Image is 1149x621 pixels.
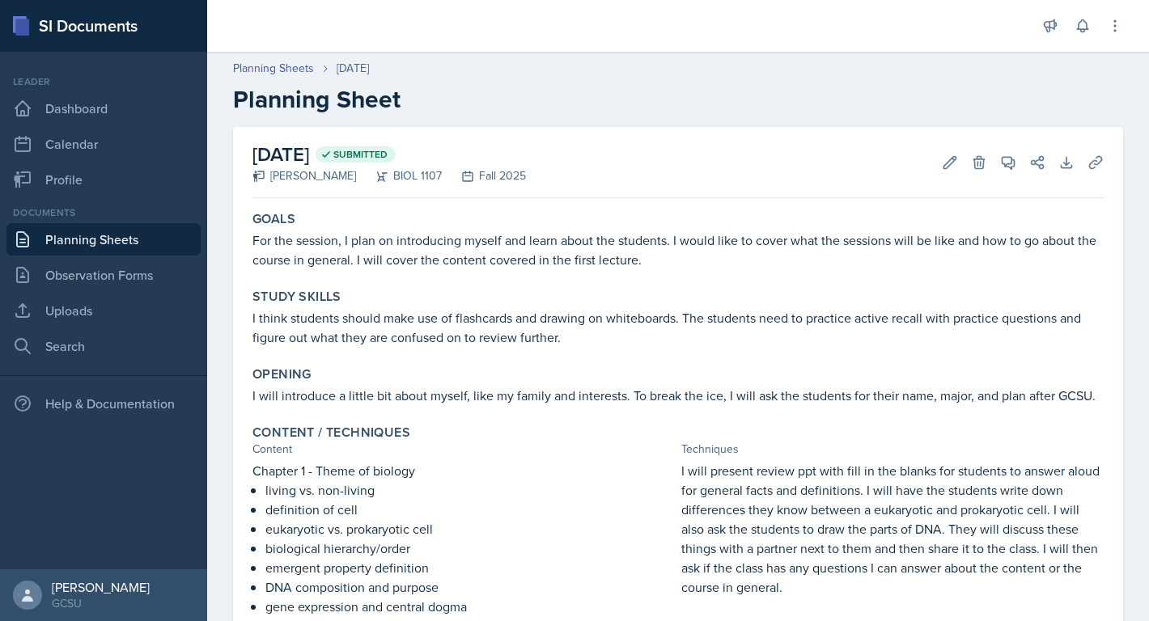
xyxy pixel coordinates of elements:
a: Uploads [6,294,201,327]
p: living vs. non-living [265,480,675,500]
p: gene expression and central dogma [265,597,675,616]
label: Study Skills [252,289,341,305]
label: Opening [252,366,312,382]
p: For the session, I plan on introducing myself and learn about the students. I would like to cover... [252,230,1104,269]
div: BIOL 1107 [356,167,442,184]
div: Help & Documentation [6,387,201,420]
p: Chapter 1 - Theme of biology [252,461,675,480]
a: Planning Sheets [233,60,314,77]
div: Documents [6,205,201,220]
div: [PERSON_NAME] [52,579,150,595]
a: Profile [6,163,201,196]
p: I will introduce a little bit about myself, like my family and interests. To break the ice, I wil... [252,386,1104,405]
span: Submitted [333,148,388,161]
div: GCSU [52,595,150,611]
div: Techniques [681,441,1104,458]
div: Fall 2025 [442,167,526,184]
label: Goals [252,211,295,227]
div: [PERSON_NAME] [252,167,356,184]
div: Leader [6,74,201,89]
p: emergent property definition [265,558,675,577]
a: Dashboard [6,92,201,125]
h2: [DATE] [252,140,526,169]
p: I think students should make use of flashcards and drawing on whiteboards. The students need to p... [252,308,1104,347]
a: Search [6,330,201,362]
div: Content [252,441,675,458]
label: Content / Techniques [252,425,410,441]
p: biological hierarchy/order [265,539,675,558]
p: eukaryotic vs. prokaryotic cell [265,519,675,539]
a: Observation Forms [6,259,201,291]
p: definition of cell [265,500,675,519]
p: DNA composition and purpose [265,577,675,597]
h2: Planning Sheet [233,85,1123,114]
a: Planning Sheets [6,223,201,256]
div: [DATE] [337,60,369,77]
a: Calendar [6,128,201,160]
p: I will present review ppt with fill in the blanks for students to answer aloud for general facts ... [681,461,1104,597]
